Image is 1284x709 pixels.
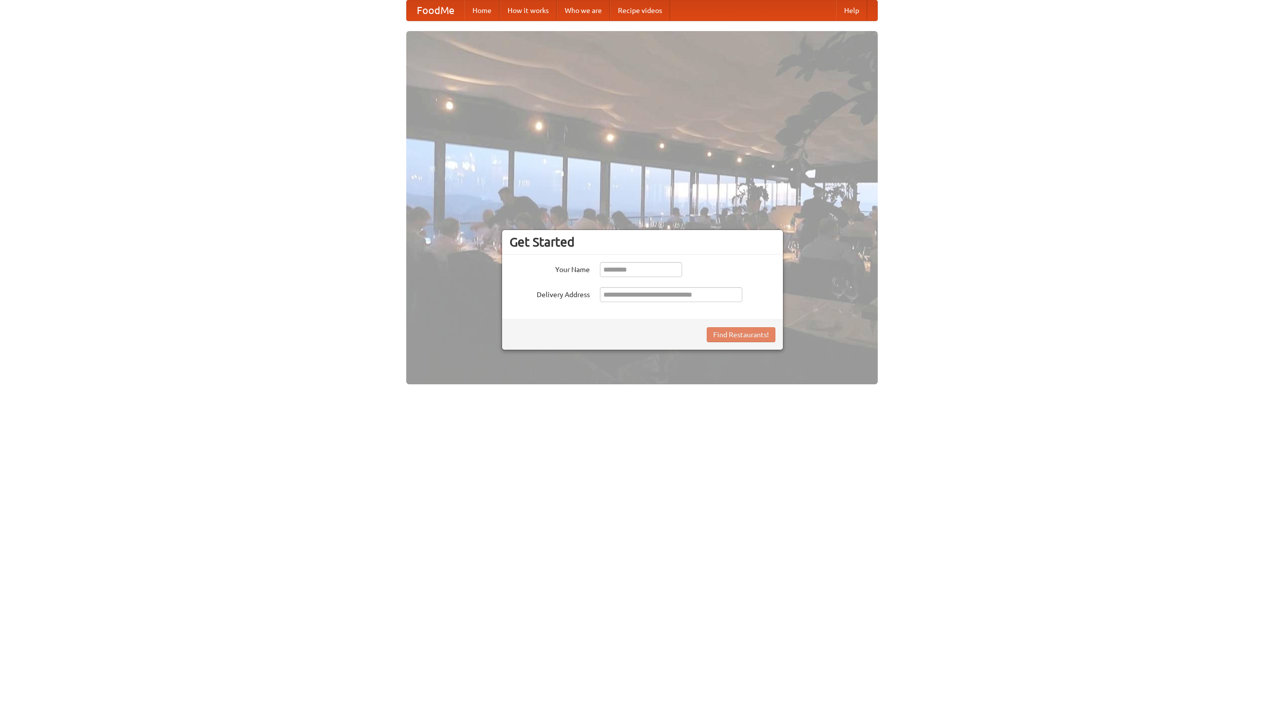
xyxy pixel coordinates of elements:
a: How it works [500,1,557,21]
label: Delivery Address [510,287,590,300]
a: Who we are [557,1,610,21]
a: Help [836,1,867,21]
label: Your Name [510,262,590,275]
a: Recipe videos [610,1,670,21]
button: Find Restaurants! [707,327,775,342]
a: Home [464,1,500,21]
h3: Get Started [510,234,775,250]
a: FoodMe [407,1,464,21]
